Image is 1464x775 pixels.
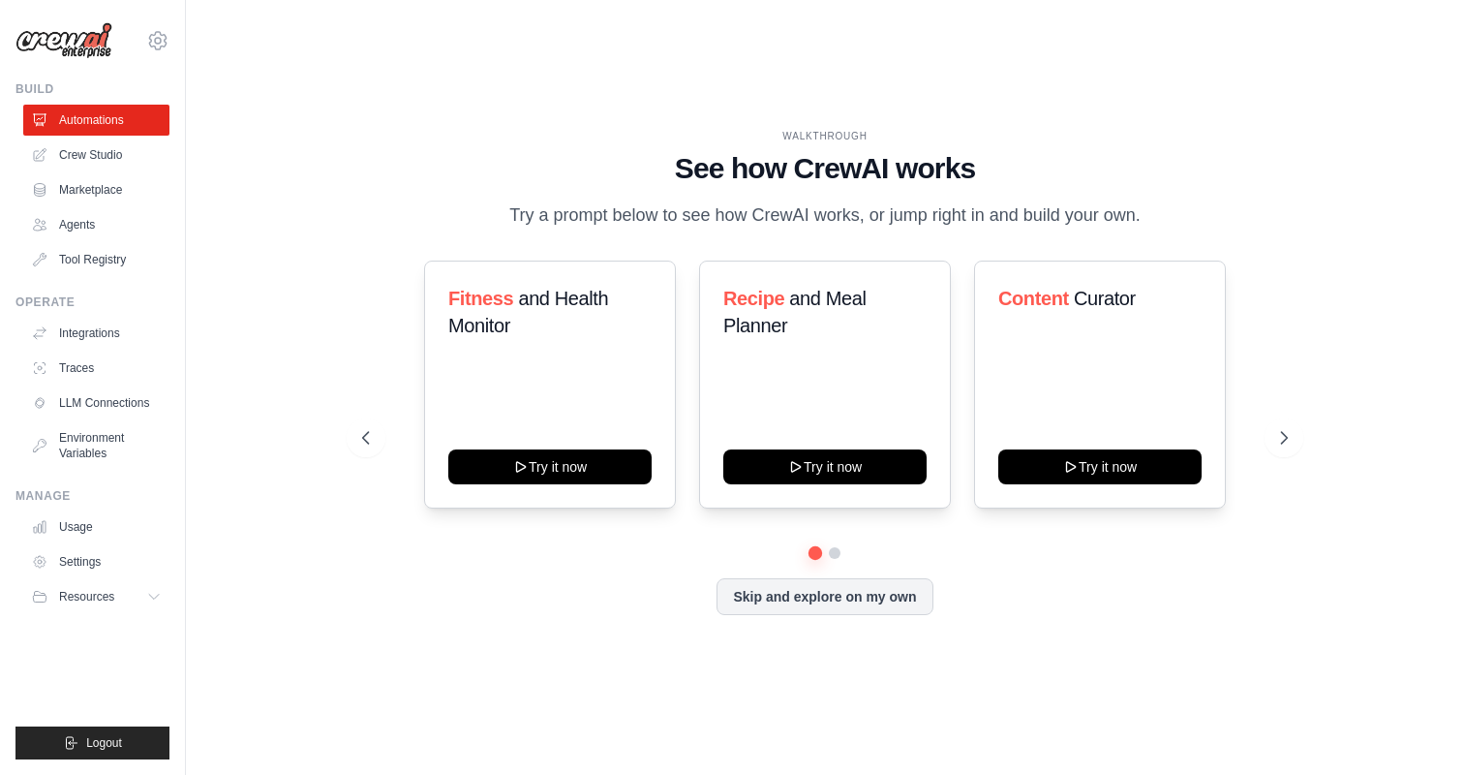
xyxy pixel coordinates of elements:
a: Automations [23,105,169,136]
div: Build [15,81,169,97]
a: Settings [23,546,169,577]
p: Try a prompt below to see how CrewAI works, or jump right in and build your own. [500,201,1150,230]
h1: See how CrewAI works [362,151,1289,186]
a: Integrations [23,318,169,349]
a: Tool Registry [23,244,169,275]
a: LLM Connections [23,387,169,418]
img: Logo [15,22,112,59]
span: Logout [86,735,122,751]
button: Logout [15,727,169,759]
button: Try it now [723,449,927,484]
a: Environment Variables [23,422,169,469]
span: Curator [1074,288,1136,309]
span: Fitness [448,288,513,309]
button: Try it now [448,449,652,484]
button: Resources [23,581,169,612]
span: Content [998,288,1069,309]
button: Skip and explore on my own [717,578,932,615]
span: and Meal Planner [723,288,866,336]
a: Marketplace [23,174,169,205]
span: and Health Monitor [448,288,608,336]
a: Agents [23,209,169,240]
div: Manage [15,488,169,504]
a: Traces [23,353,169,384]
span: Recipe [723,288,784,309]
a: Crew Studio [23,139,169,170]
span: Resources [59,589,114,604]
div: WALKTHROUGH [362,129,1289,143]
div: Operate [15,294,169,310]
a: Usage [23,511,169,542]
button: Try it now [998,449,1202,484]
